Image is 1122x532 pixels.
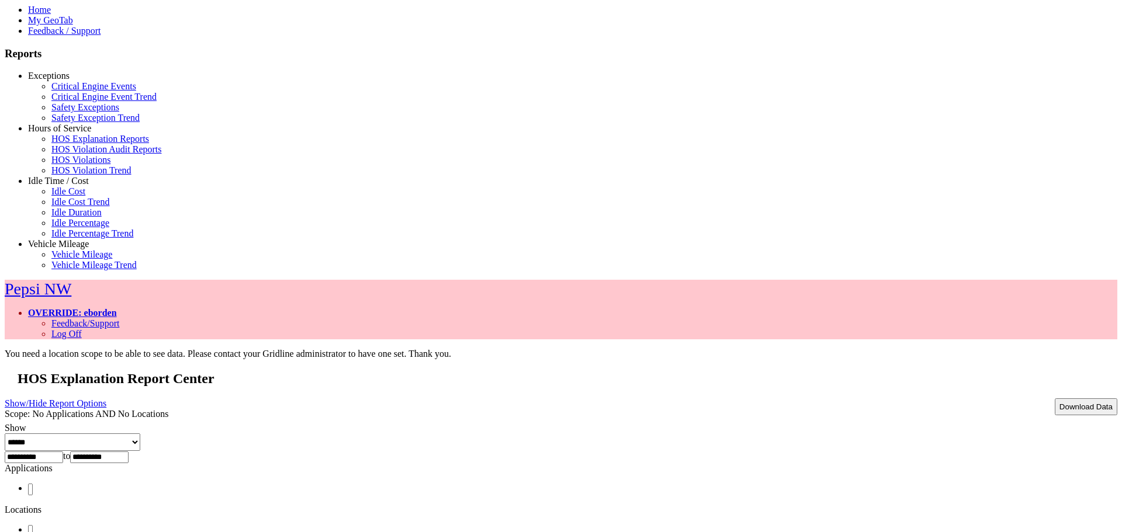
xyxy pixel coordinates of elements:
a: Feedback / Support [28,26,101,36]
a: Critical Engine Event Trend [51,92,157,102]
a: Hours of Service [28,123,91,133]
a: Exceptions [28,71,70,81]
a: Critical Engine Events [51,81,136,91]
a: Home [28,5,51,15]
a: HOS Violation Audit Reports [51,144,162,154]
a: Idle Duration [51,207,102,217]
a: Idle Cost [51,186,85,196]
a: HOS Violation Trend [51,165,131,175]
a: Idle Cost Trend [51,197,110,207]
h3: Reports [5,47,1117,60]
a: Vehicle Mileage [51,249,112,259]
h2: HOS Explanation Report Center [18,371,1117,387]
button: Download Data [1055,398,1117,415]
a: HOS Violations [51,155,110,165]
a: HOS Explanation Reports [51,134,149,144]
a: Vehicle Mileage [28,239,89,249]
a: Idle Time / Cost [28,176,89,186]
a: Log Off [51,329,82,339]
div: You need a location scope to be able to see data. Please contact your Gridline administrator to h... [5,349,1117,359]
a: Idle Percentage [51,218,109,228]
a: Feedback/Support [51,318,119,328]
label: Applications [5,463,53,473]
a: Safety Exception Trend [51,113,140,123]
a: Idle Percentage Trend [51,228,133,238]
a: Safety Exceptions [51,102,119,112]
a: Pepsi NW [5,280,71,298]
label: Locations [5,505,41,514]
span: to [63,451,70,461]
a: My GeoTab [28,15,73,25]
span: Scope: No Applications AND No Locations [5,409,168,419]
a: Show/Hide Report Options [5,395,106,411]
a: OVERRIDE: eborden [28,308,117,318]
label: Show [5,423,26,433]
a: Vehicle Mileage Trend [51,260,137,270]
